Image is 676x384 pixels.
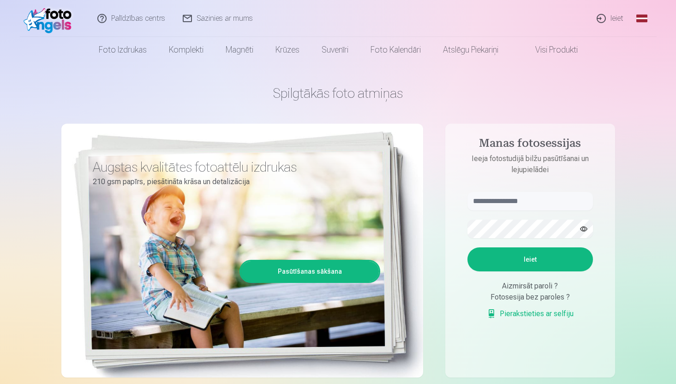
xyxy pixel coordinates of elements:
a: Visi produkti [509,37,589,63]
a: Magnēti [215,37,264,63]
a: Foto kalendāri [359,37,432,63]
p: Ieeja fotostudijā bilžu pasūtīšanai un lejupielādei [458,153,602,175]
a: Atslēgu piekariņi [432,37,509,63]
a: Foto izdrukas [88,37,158,63]
div: Fotosesija bez paroles ? [467,292,593,303]
p: 210 gsm papīrs, piesātināta krāsa un detalizācija [93,175,373,188]
a: Komplekti [158,37,215,63]
a: Pierakstieties ar selfiju [487,308,574,319]
button: Ieiet [467,247,593,271]
a: Pasūtīšanas sākšana [241,261,379,282]
h4: Manas fotosessijas [458,137,602,153]
div: Aizmirsāt paroli ? [467,281,593,292]
a: Suvenīri [311,37,359,63]
h1: Spilgtākās foto atmiņas [61,85,615,102]
a: Krūzes [264,37,311,63]
h3: Augstas kvalitātes fotoattēlu izdrukas [93,159,373,175]
img: /fa1 [24,4,77,33]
